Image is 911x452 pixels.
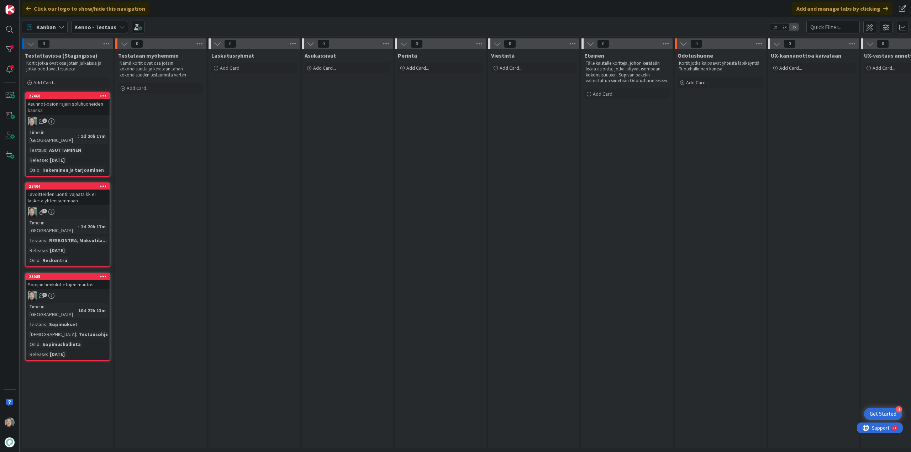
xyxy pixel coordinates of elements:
[33,79,56,86] span: Add Card...
[678,52,713,59] span: Odotushuone
[28,146,46,154] div: Testaus
[78,132,79,140] span: :
[29,94,110,99] div: 22468
[78,223,79,230] span: :
[131,39,143,48] span: 0
[873,65,895,71] span: Add Card...
[26,99,110,115] div: Asunnot-osion rajain soluhuoneiden kanssa
[28,256,40,264] div: Osio
[28,340,40,348] div: Osio
[28,219,78,234] div: Time in [GEOGRAPHIC_DATA]
[784,39,796,48] span: 0
[28,166,40,174] div: Osio
[26,93,110,115] div: 22468Asunnot-osion rajain soluhuoneiden kanssa
[40,256,41,264] span: :
[40,166,41,174] span: :
[118,52,179,59] span: Testataan myöhemmin
[406,65,429,71] span: Add Card...
[22,2,149,15] div: Click our logo to show/hide this navigation
[28,236,46,244] div: Testaus
[411,39,423,48] span: 0
[779,65,802,71] span: Add Card...
[28,320,46,328] div: Testaus
[48,246,67,254] div: [DATE]
[26,60,109,72] p: Kortit jotka ovat osa jotain julkaisua ja jotka odottavat testausta
[770,23,780,31] span: 1x
[806,21,860,33] input: Quick Filter...
[40,340,41,348] span: :
[26,183,110,190] div: 23404
[220,65,243,71] span: Add Card...
[36,3,40,9] div: 9+
[398,52,417,59] span: Perintä
[28,350,47,358] div: Release
[41,256,69,264] div: Reskontra
[25,52,98,59] span: Testattavissa (Stagingissa)
[47,350,48,358] span: :
[686,79,709,86] span: Add Card...
[47,246,48,254] span: :
[77,307,107,314] div: 10d 22h 13m
[26,190,110,205] div: Tavoitteiden luonti: vajaata kk ei lasketa yhteissummaan
[26,273,110,280] div: 23085
[690,39,702,48] span: 0
[47,146,83,154] div: ASUTTAMINEN
[771,52,841,59] span: UX-kannanottoa kaivataan
[74,23,116,31] b: Kenno - Testaus
[5,418,15,427] img: VP
[41,340,83,348] div: Sopimushallinta
[305,52,336,59] span: Asukassivut
[42,293,47,297] span: 1
[75,307,77,314] span: :
[26,183,110,205] div: 23404Tavoitteiden luonti: vajaata kk ei lasketa yhteissummaan
[28,291,37,301] img: VP
[47,320,79,328] div: Sopimukset
[28,117,37,126] img: VP
[500,65,522,71] span: Add Card...
[896,406,902,413] div: 4
[79,223,107,230] div: 1d 20h 17m
[679,60,762,72] p: Kortit jotka kaipaavat yhteistä läpikäyntiä Tuotehallinnan kanssa.
[28,303,75,318] div: Time in [GEOGRAPHIC_DATA]
[46,146,47,154] span: :
[79,132,107,140] div: 1d 20h 17m
[224,39,236,48] span: 0
[26,117,110,126] div: VP
[780,23,789,31] span: 2x
[28,207,37,217] img: VP
[28,246,47,254] div: Release
[47,156,48,164] span: :
[15,1,32,10] span: Support
[28,330,76,338] div: [DEMOGRAPHIC_DATA]
[120,60,202,78] p: Nämä kortit ovat osa jotain kokonaisuutta ja kerätään tähän kokonaisuuden testaamista varten
[584,52,604,59] span: Eteinen
[77,330,120,338] div: Testausohjeet...
[864,408,902,420] div: Open Get Started checklist, remaining modules: 4
[41,166,106,174] div: Hakeminen ja tarjoaminen
[792,2,892,15] div: Add and manage tabs by clicking
[593,91,616,97] span: Add Card...
[26,280,110,289] div: Sopijan henkilötietojen muutos
[36,23,56,31] span: Kanban
[597,39,609,48] span: 0
[586,60,668,84] p: Tälle kaistalle kortteja, johon kerätään listaa asioista, jotka liittyvät isompaan kokonaisuuteen...
[26,291,110,301] div: VP
[28,128,78,144] div: Time in [GEOGRAPHIC_DATA]
[313,65,336,71] span: Add Card...
[5,5,15,15] img: Visit kanbanzone.com
[877,39,889,48] span: 0
[42,209,47,213] span: 1
[127,85,149,91] span: Add Card...
[29,274,110,279] div: 23085
[26,273,110,289] div: 23085Sopijan henkilötietojen muutos
[211,52,254,59] span: Laskutusryhmät
[5,437,15,447] img: avatar
[76,330,77,338] span: :
[317,39,330,48] span: 0
[48,156,67,164] div: [DATE]
[38,39,50,48] span: 3
[46,320,47,328] span: :
[870,410,896,418] div: Get Started
[26,93,110,99] div: 22468
[46,236,47,244] span: :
